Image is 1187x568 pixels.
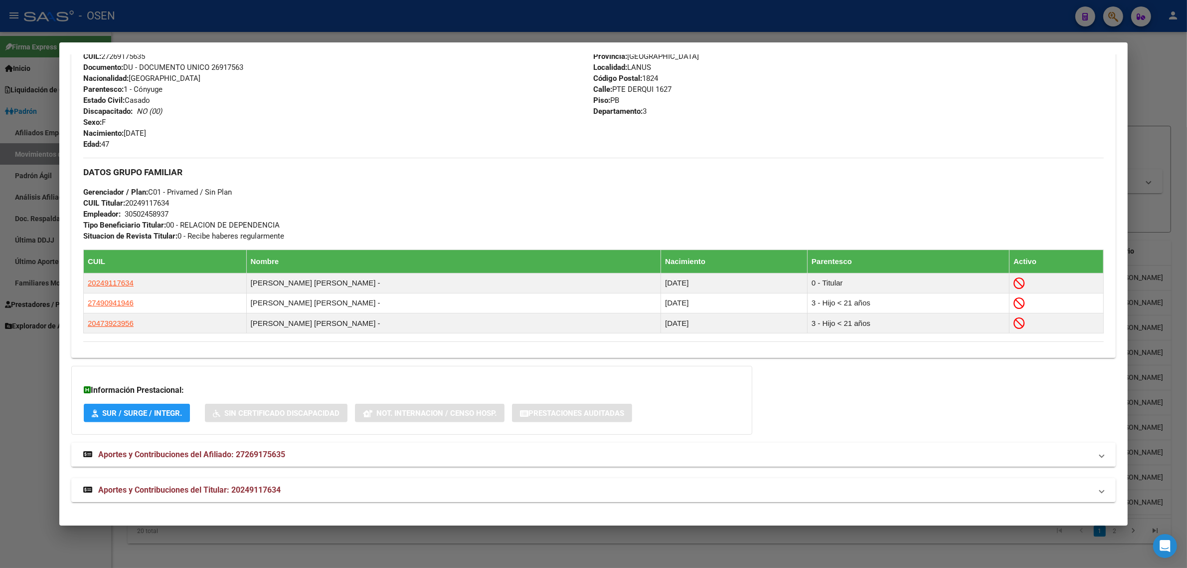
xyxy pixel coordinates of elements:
span: LANUS [593,63,651,72]
span: [DATE] [83,129,146,138]
span: SUR / SURGE / INTEGR. [102,409,182,418]
span: 27269175635 [83,52,145,61]
span: Sin Certificado Discapacidad [224,409,339,418]
strong: Parentesco: [83,85,124,94]
strong: Código Postal: [593,74,642,83]
strong: Sexo: [83,118,102,127]
button: SUR / SURGE / INTEGR. [84,404,190,422]
strong: Discapacitado: [83,107,133,116]
strong: Calle: [593,85,612,94]
span: PB [593,96,619,105]
td: [DATE] [661,293,808,313]
td: 3 - Hijo < 21 años [808,313,1010,333]
td: [DATE] [661,313,808,333]
span: 1 - Cónyuge [83,85,163,94]
strong: Piso: [593,96,610,105]
td: [PERSON_NAME] [PERSON_NAME] - [246,293,661,313]
strong: Tipo Beneficiario Titular: [83,221,166,230]
h3: DATOS GRUPO FAMILIAR [83,167,1104,178]
span: 0 - Recibe haberes regularmente [83,232,284,241]
td: [PERSON_NAME] [PERSON_NAME] - [246,273,661,293]
button: Sin Certificado Discapacidad [205,404,347,422]
span: 20249117634 [83,199,169,208]
strong: Nacionalidad: [83,74,129,83]
span: 3 [593,107,647,116]
th: CUIL [84,250,247,273]
div: 30502458937 [125,209,169,220]
strong: Edad: [83,140,101,149]
strong: Empleador: [83,210,121,219]
td: 0 - Titular [808,273,1010,293]
span: 1824 [593,74,658,83]
span: DU - DOCUMENTO UNICO 26917563 [83,63,243,72]
strong: Gerenciador / Plan: [83,188,148,197]
span: PTE DERQUI 1627 [593,85,672,94]
strong: Documento: [83,63,123,72]
span: 27490941946 [88,298,134,307]
th: Parentesco [808,250,1010,273]
i: NO (00) [137,107,162,116]
span: 00 - RELACION DE DEPENDENCIA [83,221,280,230]
h3: Información Prestacional: [84,384,740,396]
span: Not. Internacion / Censo Hosp. [376,409,497,418]
strong: Localidad: [593,63,627,72]
mat-expansion-panel-header: Aportes y Contribuciones del Titular: 20249117634 [71,478,1116,502]
strong: Nacimiento: [83,129,124,138]
strong: CUIL Titular: [83,199,125,208]
mat-expansion-panel-header: Aportes y Contribuciones del Afiliado: 27269175635 [71,443,1116,467]
td: [DATE] [661,273,808,293]
th: Activo [1010,250,1104,273]
span: 20249117634 [88,279,134,287]
span: [GEOGRAPHIC_DATA] [83,74,200,83]
strong: Departamento: [593,107,643,116]
span: C01 - Privamed / Sin Plan [83,188,232,197]
span: [GEOGRAPHIC_DATA] [593,52,699,61]
span: Prestaciones Auditadas [528,409,624,418]
strong: CUIL: [83,52,101,61]
button: Prestaciones Auditadas [512,404,632,422]
span: F [83,118,106,127]
span: Casado [83,96,150,105]
strong: Situacion de Revista Titular: [83,232,177,241]
button: Not. Internacion / Censo Hosp. [355,404,505,422]
th: Nombre [246,250,661,273]
td: 3 - Hijo < 21 años [808,293,1010,313]
strong: Provincia: [593,52,627,61]
th: Nacimiento [661,250,808,273]
strong: Estado Civil: [83,96,125,105]
span: 47 [83,140,109,149]
div: Open Intercom Messenger [1153,534,1177,558]
span: Aportes y Contribuciones del Titular: 20249117634 [98,485,281,495]
span: 20473923956 [88,319,134,327]
td: [PERSON_NAME] [PERSON_NAME] - [246,313,661,333]
span: Aportes y Contribuciones del Afiliado: 27269175635 [98,450,285,459]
